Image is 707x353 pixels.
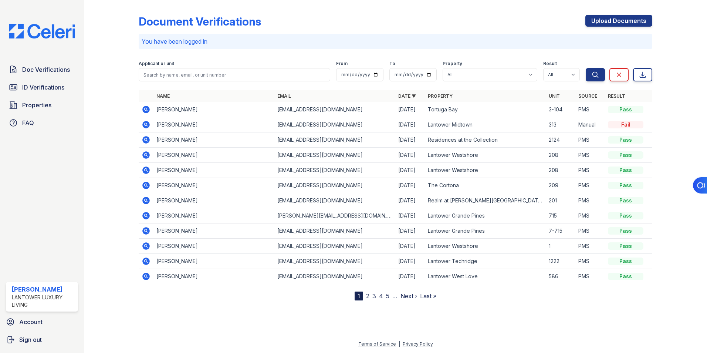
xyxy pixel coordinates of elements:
[274,208,395,223] td: [PERSON_NAME][EMAIL_ADDRESS][DOMAIN_NAME]
[389,61,395,67] label: To
[153,208,274,223] td: [PERSON_NAME]
[395,163,425,178] td: [DATE]
[19,335,42,344] span: Sign out
[153,239,274,254] td: [PERSON_NAME]
[546,193,575,208] td: 201
[3,315,81,329] a: Account
[274,117,395,132] td: [EMAIL_ADDRESS][DOMAIN_NAME]
[139,15,261,28] div: Document Verifications
[575,269,605,284] td: PMS
[153,193,274,208] td: [PERSON_NAME]
[6,115,78,130] a: FAQ
[395,254,425,269] td: [DATE]
[546,148,575,163] td: 208
[425,223,546,239] td: Lantower Grande Pines
[153,223,274,239] td: [PERSON_NAME]
[366,292,369,300] a: 2
[608,182,643,189] div: Pass
[274,132,395,148] td: [EMAIL_ADDRESS][DOMAIN_NAME]
[153,269,274,284] td: [PERSON_NAME]
[608,258,643,265] div: Pass
[274,102,395,117] td: [EMAIL_ADDRESS][DOMAIN_NAME]
[575,208,605,223] td: PMS
[575,239,605,254] td: PMS
[372,292,376,300] a: 3
[585,15,652,27] a: Upload Documents
[575,102,605,117] td: PMS
[403,341,433,347] a: Privacy Policy
[395,223,425,239] td: [DATE]
[575,178,605,193] td: PMS
[22,83,64,92] span: ID Verifications
[3,332,81,347] a: Sign out
[6,98,78,112] a: Properties
[153,148,274,163] td: [PERSON_NAME]
[546,254,575,269] td: 1222
[608,167,643,174] div: Pass
[546,163,575,178] td: 208
[336,61,348,67] label: From
[274,148,395,163] td: [EMAIL_ADDRESS][DOMAIN_NAME]
[546,117,575,132] td: 313
[395,102,425,117] td: [DATE]
[274,223,395,239] td: [EMAIL_ADDRESS][DOMAIN_NAME]
[608,197,643,204] div: Pass
[578,93,597,99] a: Source
[575,117,605,132] td: Manual
[546,208,575,223] td: 715
[6,62,78,77] a: Doc Verifications
[153,117,274,132] td: [PERSON_NAME]
[546,132,575,148] td: 2124
[425,269,546,284] td: Lantower West Love
[575,254,605,269] td: PMS
[575,148,605,163] td: PMS
[608,93,625,99] a: Result
[142,37,649,46] p: You have been logged in
[608,151,643,159] div: Pass
[12,285,75,294] div: [PERSON_NAME]
[400,292,417,300] a: Next ›
[575,132,605,148] td: PMS
[22,65,70,74] span: Doc Verifications
[425,102,546,117] td: Tortuga Bay
[428,93,453,99] a: Property
[395,132,425,148] td: [DATE]
[153,163,274,178] td: [PERSON_NAME]
[425,163,546,178] td: Lantower Westshore
[6,80,78,95] a: ID Verifications
[420,292,436,300] a: Last »
[277,93,291,99] a: Email
[425,239,546,254] td: Lantower Westshore
[546,223,575,239] td: 7-715
[22,118,34,127] span: FAQ
[399,341,400,347] div: |
[543,61,557,67] label: Result
[425,148,546,163] td: Lantower Westshore
[156,93,170,99] a: Name
[443,61,462,67] label: Property
[608,242,643,250] div: Pass
[274,239,395,254] td: [EMAIL_ADDRESS][DOMAIN_NAME]
[575,193,605,208] td: PMS
[608,136,643,144] div: Pass
[395,193,425,208] td: [DATE]
[274,163,395,178] td: [EMAIL_ADDRESS][DOMAIN_NAME]
[274,254,395,269] td: [EMAIL_ADDRESS][DOMAIN_NAME]
[608,212,643,219] div: Pass
[608,273,643,280] div: Pass
[549,93,560,99] a: Unit
[546,102,575,117] td: 3-104
[19,317,43,326] span: Account
[153,254,274,269] td: [PERSON_NAME]
[386,292,389,300] a: 5
[153,102,274,117] td: [PERSON_NAME]
[546,239,575,254] td: 1
[395,269,425,284] td: [DATE]
[575,223,605,239] td: PMS
[153,178,274,193] td: [PERSON_NAME]
[139,61,174,67] label: Applicant or unit
[395,117,425,132] td: [DATE]
[425,132,546,148] td: Residences at the Collection
[395,148,425,163] td: [DATE]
